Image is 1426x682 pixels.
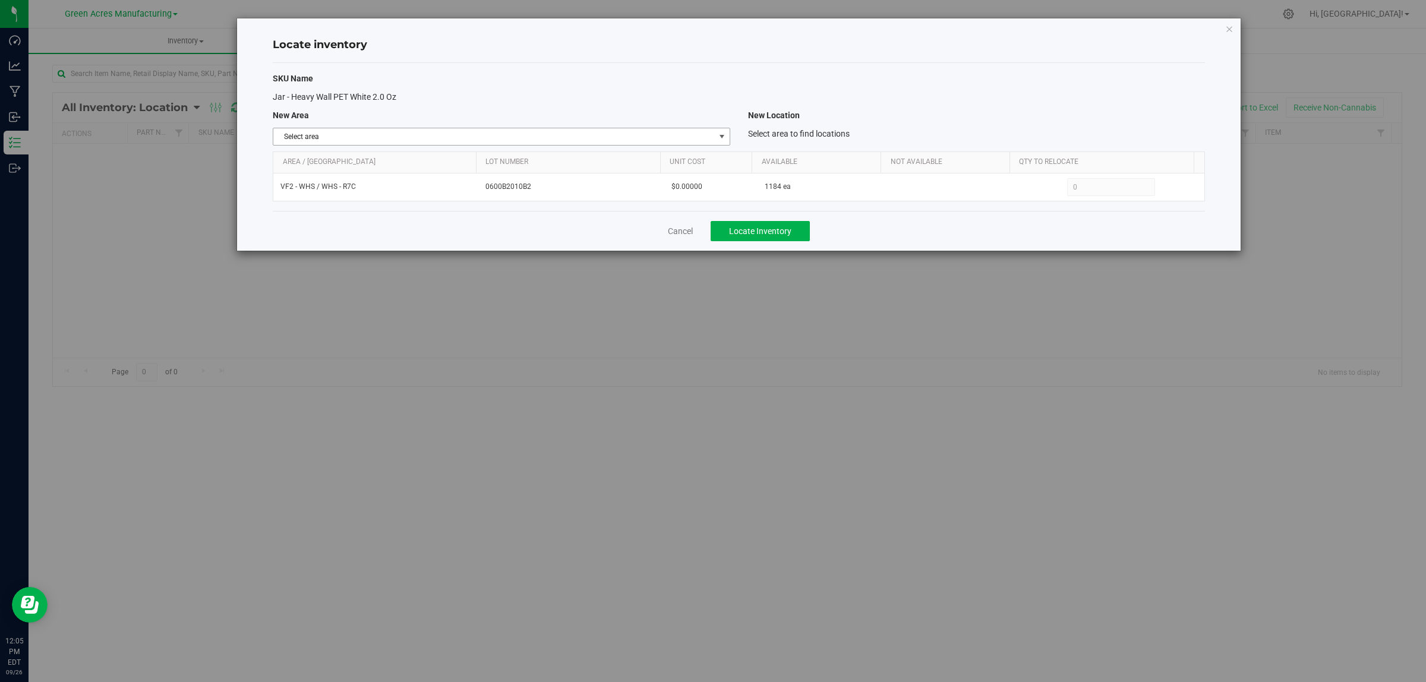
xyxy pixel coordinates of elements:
[714,128,729,145] span: select
[280,181,356,192] span: VF2 - WHS / WHS - R7C
[729,226,791,236] span: Locate Inventory
[748,110,800,120] span: New Location
[748,129,850,138] span: Select area to find locations
[273,110,309,120] span: New Area
[12,587,48,623] iframe: Resource center
[485,181,657,192] span: 0600B2010B2
[1019,157,1189,167] a: Qty to Relocate
[762,157,876,167] a: Available
[485,157,655,167] a: Lot Number
[273,92,396,102] span: Jar - Heavy Wall PET White 2.0 Oz
[711,221,810,241] button: Locate Inventory
[671,181,702,192] span: $0.00000
[891,157,1005,167] a: Not Available
[670,157,747,167] a: Unit Cost
[273,128,714,145] span: Select area
[283,157,472,167] a: Area / [GEOGRAPHIC_DATA]
[273,74,313,83] span: SKU Name
[668,225,693,237] a: Cancel
[273,37,1205,53] h4: Locate inventory
[765,181,791,192] span: 1184 ea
